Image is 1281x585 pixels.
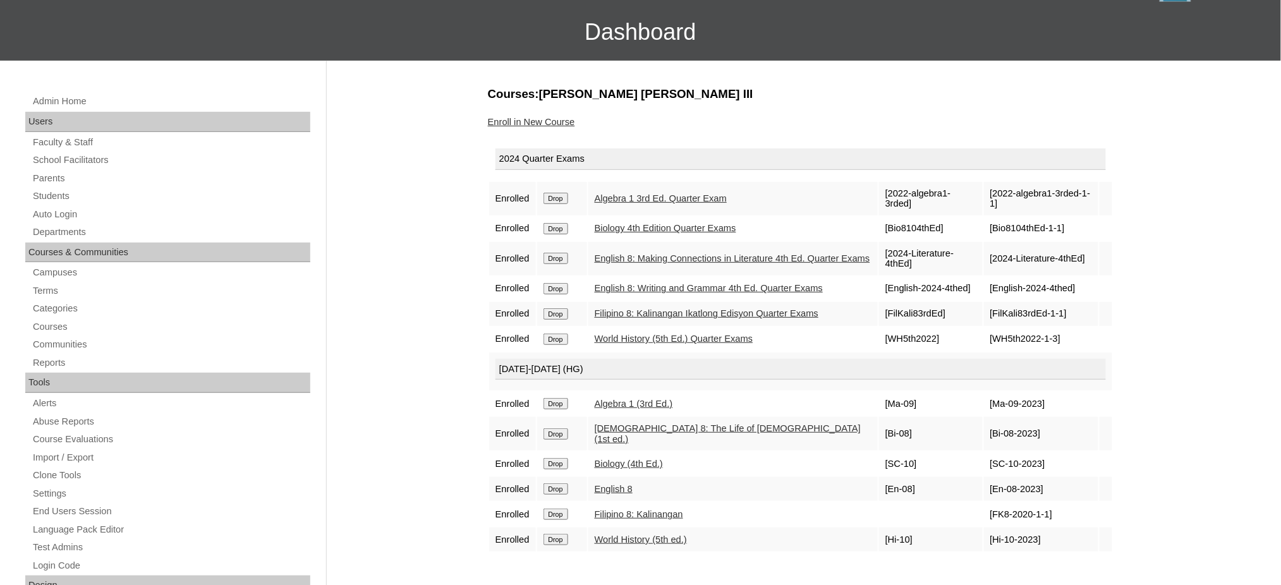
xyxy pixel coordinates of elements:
[32,93,310,109] a: Admin Home
[595,334,753,344] a: World History (5th Ed.) Quarter Exams
[543,534,568,545] input: Drop
[984,327,1098,351] td: [WH5th2022-1-3]
[32,224,310,240] a: Departments
[489,417,536,450] td: Enrolled
[495,148,1106,170] div: 2024 Quarter Exams
[543,483,568,495] input: Drop
[595,399,673,409] a: Algebra 1 (3rd Ed.)
[595,534,687,545] a: World History (5th ed.)
[595,283,823,293] a: English 8: Writing and Grammar 4th Ed. Quarter Exams
[488,86,1114,102] h3: Courses:[PERSON_NAME] [PERSON_NAME] III
[32,319,310,335] a: Courses
[984,417,1098,450] td: [Bi-08-2023]
[32,486,310,502] a: Settings
[32,188,310,204] a: Students
[984,502,1098,526] td: [FK8-2020-1-1]
[32,283,310,299] a: Terms
[32,467,310,483] a: Clone Tools
[32,414,310,430] a: Abuse Reports
[879,528,983,552] td: [Hi-10]
[489,528,536,552] td: Enrolled
[32,558,310,574] a: Login Code
[984,277,1098,301] td: [English-2024-4thed]
[6,4,1275,61] h3: Dashboard
[879,277,983,301] td: [English-2024-4thed]
[32,431,310,447] a: Course Evaluations
[489,242,536,275] td: Enrolled
[489,277,536,301] td: Enrolled
[25,243,310,263] div: Courses & Communities
[32,265,310,280] a: Campuses
[879,242,983,275] td: [2024-Literature-4thEd]
[489,502,536,526] td: Enrolled
[984,452,1098,476] td: [SC-10-2023]
[879,327,983,351] td: [WH5th2022]
[984,302,1098,326] td: [FilKali83rdEd-1-1]
[984,528,1098,552] td: [Hi-10-2023]
[879,417,983,450] td: [Bi-08]
[595,484,633,494] a: English 8
[32,207,310,222] a: Auto Login
[489,452,536,476] td: Enrolled
[543,334,568,345] input: Drop
[489,477,536,501] td: Enrolled
[32,450,310,466] a: Import / Export
[879,477,983,501] td: [En-08]
[32,395,310,411] a: Alerts
[543,398,568,409] input: Drop
[879,182,983,215] td: [2022-algebra1-3rded]
[595,459,663,469] a: Biology (4th Ed.)
[32,504,310,519] a: End Users Session
[495,359,1106,380] div: [DATE]-[DATE] (HG)
[595,308,818,318] a: Filipino 8: Kalinangan Ikatlong Edisyon Quarter Exams
[879,452,983,476] td: [SC-10]
[595,253,870,263] a: English 8: Making Connections in Literature 4th Ed. Quarter Exams
[489,302,536,326] td: Enrolled
[32,135,310,150] a: Faculty & Staff
[32,337,310,353] a: Communities
[543,428,568,440] input: Drop
[32,355,310,371] a: Reports
[984,477,1098,501] td: [En-08-2023]
[543,509,568,520] input: Drop
[543,308,568,320] input: Drop
[25,373,310,393] div: Tools
[543,193,568,204] input: Drop
[32,540,310,555] a: Test Admins
[543,458,568,469] input: Drop
[489,217,536,241] td: Enrolled
[32,522,310,538] a: Language Pack Editor
[32,301,310,317] a: Categories
[595,509,683,519] a: Filipino 8: Kalinangan
[879,392,983,416] td: [Ma-09]
[595,193,727,203] a: Algebra 1 3rd Ed. Quarter Exam
[879,217,983,241] td: [Bio8104thEd]
[488,117,575,127] a: Enroll in New Course
[595,423,861,444] a: [DEMOGRAPHIC_DATA] 8: The Life of [DEMOGRAPHIC_DATA] (1st ed.)
[489,392,536,416] td: Enrolled
[32,152,310,168] a: School Facilitators
[32,171,310,186] a: Parents
[984,217,1098,241] td: [Bio8104thEd-1-1]
[25,112,310,132] div: Users
[984,182,1098,215] td: [2022-algebra1-3rded-1-1]
[984,392,1098,416] td: [Ma-09-2023]
[595,223,736,233] a: Biology 4th Edition Quarter Exams
[984,242,1098,275] td: [2024-Literature-4thEd]
[879,302,983,326] td: [FilKali83rdEd]
[489,327,536,351] td: Enrolled
[543,283,568,294] input: Drop
[543,223,568,234] input: Drop
[489,182,536,215] td: Enrolled
[543,253,568,264] input: Drop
